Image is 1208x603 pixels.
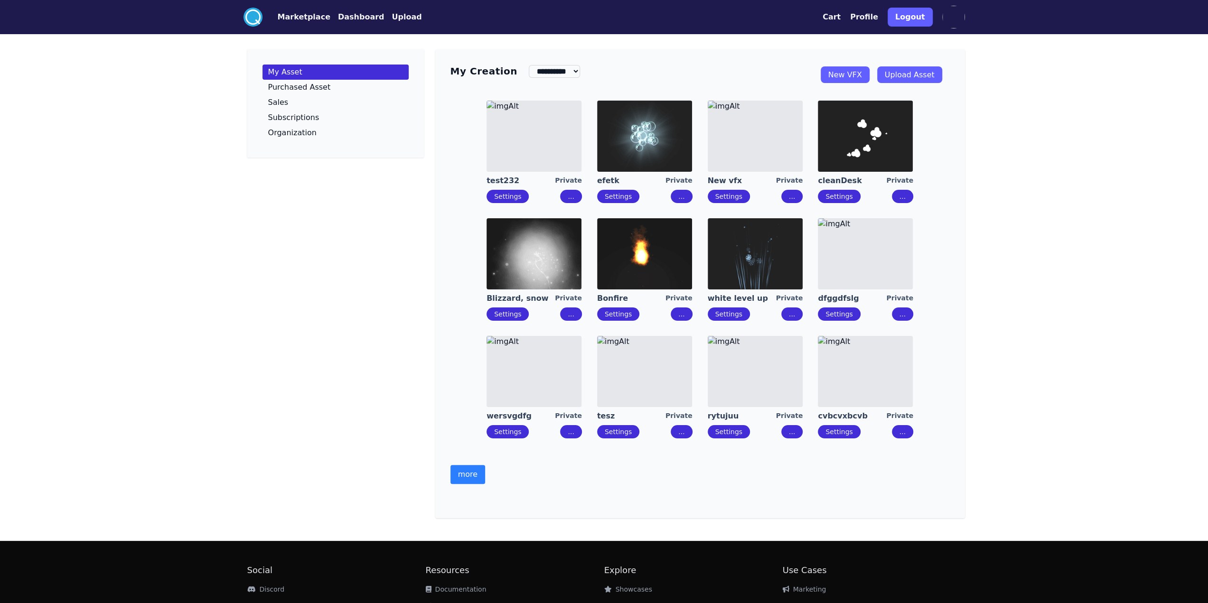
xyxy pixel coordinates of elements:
p: Sales [268,99,289,106]
p: My Asset [268,68,302,76]
button: Settings [597,425,639,438]
h2: Use Cases [783,564,961,577]
a: dfggdfslg [818,293,886,304]
button: ... [671,307,692,321]
p: Subscriptions [268,114,319,121]
a: tesz [597,411,665,421]
a: Settings [494,428,521,436]
a: Subscriptions [262,110,409,125]
a: Marketing [783,585,826,593]
div: Private [665,411,693,421]
a: efetk [597,176,665,186]
button: ... [892,425,913,438]
button: Settings [708,425,750,438]
div: Private [776,293,803,304]
a: rytujuu [708,411,776,421]
p: Purchased Asset [268,83,331,91]
div: Private [555,293,582,304]
img: imgAlt [487,218,581,289]
h3: My Creation [450,65,517,78]
a: Settings [825,428,852,436]
div: Private [886,176,913,186]
a: Logout [888,4,933,30]
div: Private [776,176,803,186]
div: Private [665,176,693,186]
img: imgAlt [708,218,803,289]
button: ... [671,190,692,203]
button: Upload [392,11,421,23]
button: ... [892,307,913,321]
a: Purchased Asset [262,80,409,95]
button: Settings [818,307,860,321]
img: imgAlt [597,101,692,172]
button: ... [560,190,581,203]
img: imgAlt [708,336,803,407]
img: imgAlt [597,336,692,407]
a: Dashboard [330,11,384,23]
img: imgAlt [818,336,913,407]
div: Private [776,411,803,421]
a: New VFX [821,66,870,83]
a: cleanDesk [818,176,886,186]
button: ... [892,190,913,203]
button: Settings [487,425,529,438]
div: Private [886,411,913,421]
button: Dashboard [338,11,384,23]
button: Cart [823,11,841,23]
img: imgAlt [597,218,692,289]
button: Settings [597,190,639,203]
img: imgAlt [487,101,581,172]
img: imgAlt [818,218,913,289]
a: Marketplace [262,11,330,23]
a: My Asset [262,65,409,80]
h2: Resources [426,564,604,577]
img: profile [942,6,965,28]
a: Settings [825,193,852,200]
button: Marketplace [278,11,330,23]
button: Settings [818,190,860,203]
a: Settings [825,310,852,318]
button: Settings [487,307,529,321]
a: Settings [715,193,742,200]
img: imgAlt [818,101,913,172]
a: New vfx [708,176,776,186]
a: Settings [605,193,632,200]
a: Organization [262,125,409,140]
button: Settings [818,425,860,438]
div: Private [555,411,582,421]
button: Settings [597,307,639,321]
button: Settings [487,190,529,203]
a: Upload Asset [877,66,942,83]
a: white level up [708,293,776,304]
a: Sales [262,95,409,110]
a: Blizzard, snow [487,293,555,304]
a: Documentation [426,585,487,593]
a: cvbcvxbcvb [818,411,886,421]
a: Discord [247,585,285,593]
a: Bonfire [597,293,665,304]
button: Settings [708,190,750,203]
button: ... [560,425,581,438]
button: ... [781,190,803,203]
a: test232 [487,176,555,186]
a: Settings [494,193,521,200]
button: ... [781,307,803,321]
div: Private [555,176,582,186]
a: Showcases [604,585,652,593]
button: Logout [888,8,933,27]
a: Settings [605,310,632,318]
a: Settings [715,428,742,436]
h2: Explore [604,564,783,577]
a: Settings [715,310,742,318]
img: imgAlt [487,336,581,407]
img: imgAlt [708,101,803,172]
button: more [450,465,485,484]
div: Private [886,293,913,304]
a: Upload [384,11,421,23]
button: ... [560,307,581,321]
h2: Social [247,564,426,577]
button: Profile [850,11,878,23]
a: wersvgdfg [487,411,555,421]
button: Settings [708,307,750,321]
